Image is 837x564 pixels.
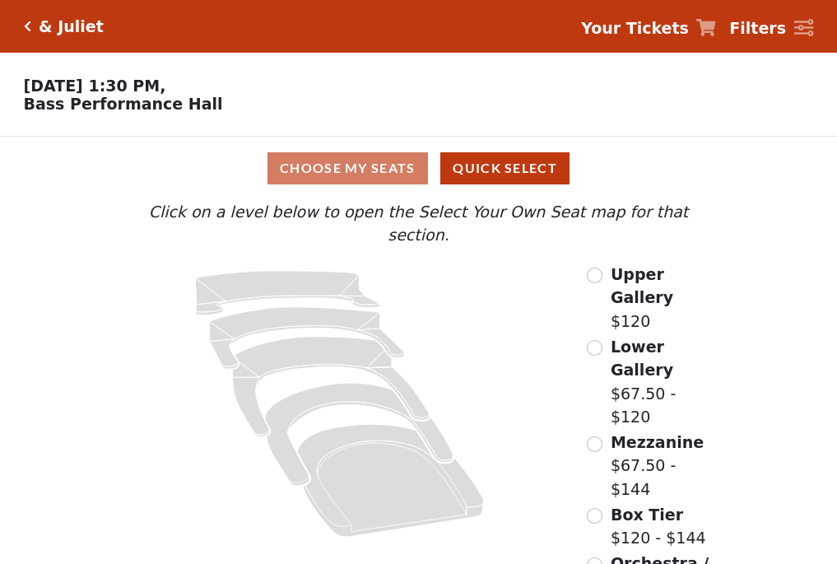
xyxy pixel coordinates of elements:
[39,17,104,36] h5: & Juliet
[611,503,706,550] label: $120 - $144
[196,271,380,315] path: Upper Gallery - Seats Available: 306
[611,433,704,451] span: Mezzanine
[116,200,720,247] p: Click on a level below to open the Select Your Own Seat map for that section.
[611,335,721,429] label: $67.50 - $120
[581,19,689,37] strong: Your Tickets
[24,21,31,32] a: Click here to go back to filters
[440,152,570,184] button: Quick Select
[611,263,721,333] label: $120
[729,16,813,40] a: Filters
[611,338,673,380] span: Lower Gallery
[729,19,786,37] strong: Filters
[298,424,485,537] path: Orchestra / Parterre Circle - Seats Available: 29
[611,265,673,307] span: Upper Gallery
[210,307,405,369] path: Lower Gallery - Seats Available: 80
[611,506,683,524] span: Box Tier
[581,16,716,40] a: Your Tickets
[611,431,721,501] label: $67.50 - $144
